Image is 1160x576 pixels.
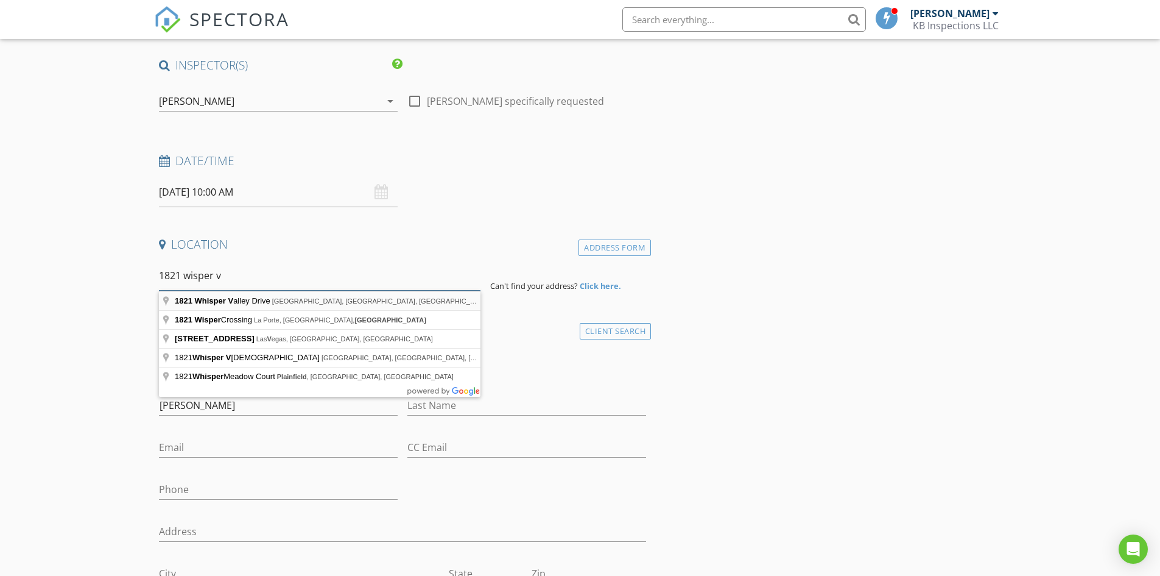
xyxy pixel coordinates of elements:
span: Whisper [192,372,223,381]
span: Whisper V [195,296,234,305]
input: Search everything... [622,7,866,32]
span: Las egas, [GEOGRAPHIC_DATA], [GEOGRAPHIC_DATA] [256,335,433,343]
span: [GEOGRAPHIC_DATA], [GEOGRAPHIC_DATA], [GEOGRAPHIC_DATA] [272,297,489,305]
strong: Click here. [580,280,621,291]
span: V [267,335,272,343]
span: alley Drive [175,296,272,305]
div: Address Form [578,240,651,256]
img: The Best Home Inspection Software - Spectora [154,6,181,33]
h4: Date/Time [159,153,647,169]
span: [STREET_ADDRESS] [175,334,255,343]
h4: Location [159,236,647,252]
span: 1821 Wisper [175,315,221,324]
span: Plainfield [277,373,307,380]
div: Client Search [580,323,652,340]
input: Address Search [159,261,480,291]
input: Select date [159,177,398,207]
div: [PERSON_NAME] [159,96,234,107]
div: KB Inspections LLC [913,20,999,32]
span: Can't find your address? [490,280,578,291]
h4: INSPECTOR(S) [159,57,402,73]
span: Crossing [175,315,254,324]
span: SPECTORA [189,6,289,32]
span: La Porte, [GEOGRAPHIC_DATA], [254,316,426,324]
span: 1821 Meadow Court [175,372,277,381]
div: Open Intercom Messenger [1119,535,1148,564]
span: [GEOGRAPHIC_DATA], [GEOGRAPHIC_DATA], [GEOGRAPHIC_DATA] [322,354,538,361]
span: 1821 [175,296,192,305]
label: [PERSON_NAME] specifically requested [427,95,604,107]
span: , [GEOGRAPHIC_DATA], [GEOGRAPHIC_DATA] [277,373,454,380]
a: SPECTORA [154,16,289,42]
span: [GEOGRAPHIC_DATA] [354,316,426,324]
span: Whisper V [192,353,231,362]
div: [PERSON_NAME] [910,7,990,20]
span: 1821 [DEMOGRAPHIC_DATA] [175,353,322,362]
i: arrow_drop_down [383,94,398,108]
